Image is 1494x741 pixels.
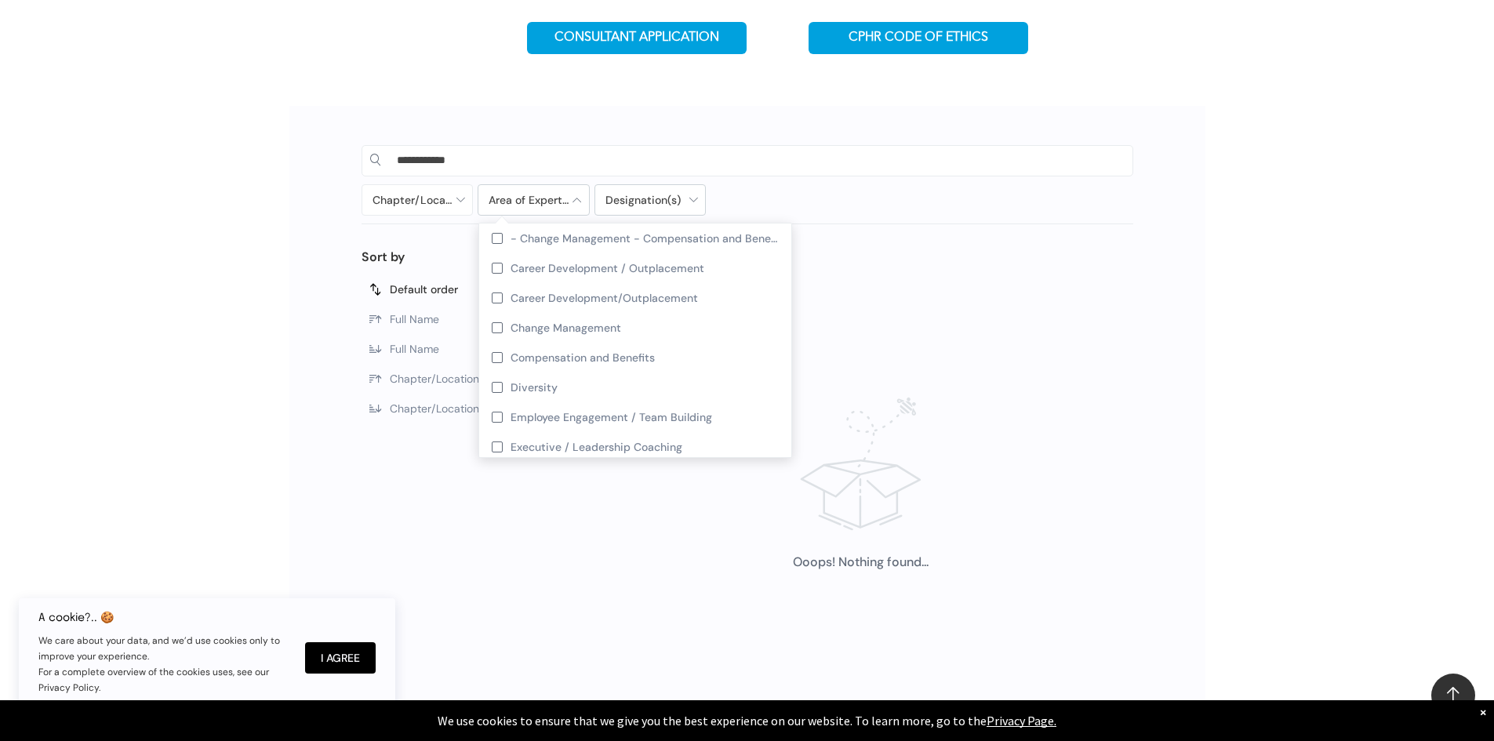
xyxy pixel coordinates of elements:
[390,342,439,356] span: Full Name
[511,410,712,424] span: Employee Engagement / Team Building
[511,291,698,305] span: Career Development/Outplacement
[390,282,458,296] span: Default order
[390,401,479,416] span: Chapter/Location
[511,380,558,394] span: Diversity
[987,713,1056,728] a: Privacy Page.
[793,554,929,570] span: Ooops! Nothing found...
[809,22,1028,54] a: CPHR CODE OF ETHICS
[554,31,719,45] span: CONSULTANT APPLICATION
[390,312,439,326] span: Full Name
[305,642,376,674] button: I Agree
[511,231,779,245] span: - Change Management - Compensation and Benefits - Diversity - Employee Engagement / Team Building...
[511,321,621,335] span: Change Management
[362,248,405,267] p: Sort by
[849,31,988,45] span: CPHR CODE OF ETHICS
[390,372,479,386] span: Chapter/Location
[511,351,655,365] span: Compensation and Benefits
[38,633,289,696] p: We care about your data, and we’d use cookies only to improve your experience. For a complete ove...
[527,22,747,54] a: CONSULTANT APPLICATION
[511,261,704,275] span: Career Development / Outplacement
[1480,704,1486,720] div: Dismiss notification
[511,440,682,454] span: Executive / Leadership Coaching
[38,611,289,623] h6: A cookie?.. 🍪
